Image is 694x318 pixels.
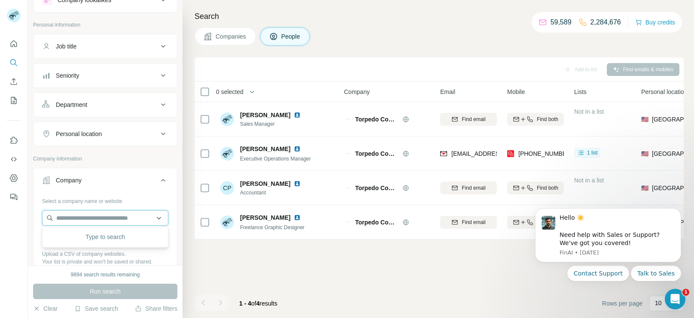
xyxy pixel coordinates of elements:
p: Company information [33,155,177,163]
h4: Search [195,10,684,22]
span: [PHONE_NUMBER] [518,150,572,157]
button: Search [7,55,21,70]
div: Type to search [44,228,166,245]
span: [PERSON_NAME] [240,213,290,222]
img: Avatar [220,215,234,229]
p: Upload a CSV of company websites. [42,250,168,258]
img: provider findymail logo [440,149,447,158]
span: results [239,300,277,307]
iframe: Intercom notifications message [522,198,694,314]
img: Avatar [220,147,234,161]
span: Torpedo Comics [355,184,398,192]
span: [PERSON_NAME] [240,145,290,153]
img: Logo of Torpedo Comics [344,153,351,154]
div: Company [56,176,82,185]
span: 4 [256,300,260,307]
button: Share filters [135,304,177,313]
span: 🇺🇸 [641,115,648,124]
button: Department [33,94,177,115]
span: Find both [537,184,558,192]
button: Find both [507,113,564,126]
img: LinkedIn logo [294,112,301,118]
span: Personal location [641,88,687,96]
button: Use Surfe on LinkedIn [7,133,21,148]
span: Lists [574,88,587,96]
button: Find email [440,113,497,126]
div: Seniority [56,71,79,80]
div: Personal location [56,130,102,138]
button: Enrich CSV [7,74,21,89]
span: 1 - 4 [239,300,251,307]
span: Executive Operations Manager [240,156,311,162]
img: LinkedIn logo [294,180,301,187]
button: Feedback [7,189,21,205]
button: Save search [74,304,118,313]
span: Freelance Graphic Designer [240,224,304,230]
button: Find email [440,216,497,229]
button: Company [33,170,177,194]
span: Find email [462,184,485,192]
span: 🇺🇸 [641,149,648,158]
span: Find both [537,115,558,123]
span: Companies [216,32,247,41]
span: Accountant [240,189,304,197]
span: [PERSON_NAME] [240,179,290,188]
button: Clear [33,304,58,313]
span: [PERSON_NAME] [240,111,290,119]
span: Not in a list [574,177,604,184]
span: 1 list [587,149,598,157]
img: provider prospeo logo [507,149,514,158]
span: Torpedo Comics [355,149,398,158]
button: Personal location [33,124,177,144]
span: 1 [682,289,689,296]
button: Job title [33,36,177,57]
span: 0 selected [216,88,244,96]
button: Quick start [7,36,21,51]
img: LinkedIn logo [294,145,301,152]
img: Avatar [220,112,234,126]
span: Not in a list [574,108,604,115]
button: Find both [507,216,564,229]
div: 9894 search results remaining [71,271,140,279]
div: Job title [56,42,76,51]
span: 🇺🇸 [641,184,648,192]
span: Torpedo Comics [355,218,398,227]
span: Mobile [507,88,525,96]
p: 59,589 [551,17,572,27]
iframe: Intercom live chat [665,289,685,309]
button: Use Surfe API [7,151,21,167]
span: Torpedo Comics [355,115,398,124]
span: of [251,300,256,307]
span: People [281,32,301,41]
img: Logo of Torpedo Comics [344,222,351,223]
button: Buy credits [635,16,675,28]
span: Find email [462,115,485,123]
span: Email [440,88,455,96]
span: Find email [462,218,485,226]
div: Department [56,100,87,109]
div: CP [220,181,234,195]
div: Select a company name or website [42,194,168,205]
p: Personal information [33,21,177,29]
p: 2,284,676 [591,17,621,27]
span: Sales Manager [240,120,304,128]
button: Dashboard [7,170,21,186]
button: Find both [507,182,564,194]
button: My lists [7,93,21,108]
span: Company [344,88,370,96]
p: Your list is private and won't be saved or shared. [42,258,168,266]
button: Find email [440,182,497,194]
img: Logo of Torpedo Comics [344,119,351,120]
button: Seniority [33,65,177,86]
img: LinkedIn logo [294,214,301,221]
span: [EMAIL_ADDRESS][DOMAIN_NAME] [451,150,553,157]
